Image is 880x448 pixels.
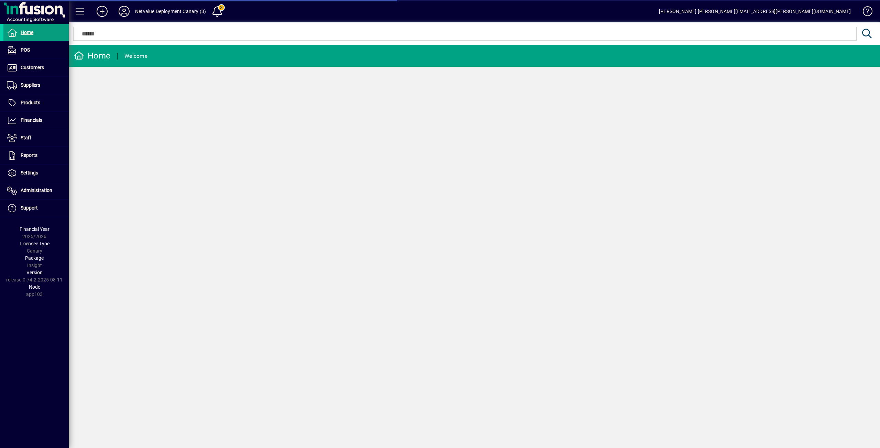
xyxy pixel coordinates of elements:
[3,42,69,59] a: POS
[659,6,851,17] div: [PERSON_NAME] [PERSON_NAME][EMAIL_ADDRESS][PERSON_NAME][DOMAIN_NAME]
[3,94,69,111] a: Products
[20,226,49,232] span: Financial Year
[3,164,69,182] a: Settings
[91,5,113,18] button: Add
[124,51,147,62] div: Welcome
[3,129,69,147] a: Staff
[21,205,38,211] span: Support
[21,188,52,193] span: Administration
[113,5,135,18] button: Profile
[21,47,30,53] span: POS
[74,50,110,61] div: Home
[135,6,206,17] div: Netvalue Deployment Canary (3)
[21,100,40,105] span: Products
[3,77,69,94] a: Suppliers
[21,170,38,175] span: Settings
[3,112,69,129] a: Financials
[25,255,44,261] span: Package
[21,30,33,35] span: Home
[3,182,69,199] a: Administration
[21,82,40,88] span: Suppliers
[21,135,31,140] span: Staff
[26,270,43,275] span: Version
[21,117,42,123] span: Financials
[29,284,40,290] span: Node
[21,65,44,70] span: Customers
[21,152,37,158] span: Reports
[3,147,69,164] a: Reports
[20,241,49,246] span: Licensee Type
[3,200,69,217] a: Support
[858,1,871,24] a: Knowledge Base
[3,59,69,76] a: Customers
